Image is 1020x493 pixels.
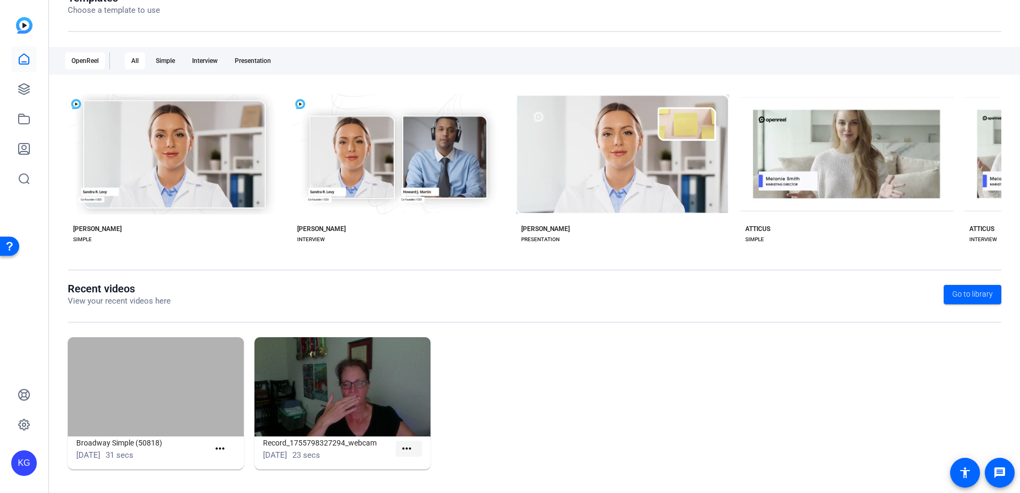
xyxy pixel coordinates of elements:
[11,450,37,476] div: KG
[149,52,181,69] div: Simple
[297,225,346,233] div: [PERSON_NAME]
[745,235,764,244] div: SIMPLE
[521,235,560,244] div: PRESENTATION
[959,466,971,479] mat-icon: accessibility
[263,436,396,449] h1: Record_1755798327294_webcam
[73,235,92,244] div: SIMPLE
[68,282,171,295] h1: Recent videos
[125,52,145,69] div: All
[68,4,160,17] p: Choose a template to use
[76,436,209,449] h1: Broadway Simple (50818)
[68,337,244,436] img: Broadway Simple (50818)
[745,225,770,233] div: ATTICUS
[969,225,994,233] div: ATTICUS
[68,295,171,307] p: View your recent videos here
[952,289,993,300] span: Go to library
[213,442,227,456] mat-icon: more_horiz
[263,450,287,460] span: [DATE]
[993,466,1006,479] mat-icon: message
[16,17,33,34] img: blue-gradient.svg
[254,337,431,436] img: Record_1755798327294_webcam
[106,450,133,460] span: 31 secs
[186,52,224,69] div: Interview
[969,235,997,244] div: INTERVIEW
[400,442,413,456] mat-icon: more_horiz
[521,225,570,233] div: [PERSON_NAME]
[73,225,122,233] div: [PERSON_NAME]
[944,285,1001,304] a: Go to library
[297,235,325,244] div: INTERVIEW
[76,450,100,460] span: [DATE]
[228,52,277,69] div: Presentation
[292,450,320,460] span: 23 secs
[65,52,105,69] div: OpenReel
